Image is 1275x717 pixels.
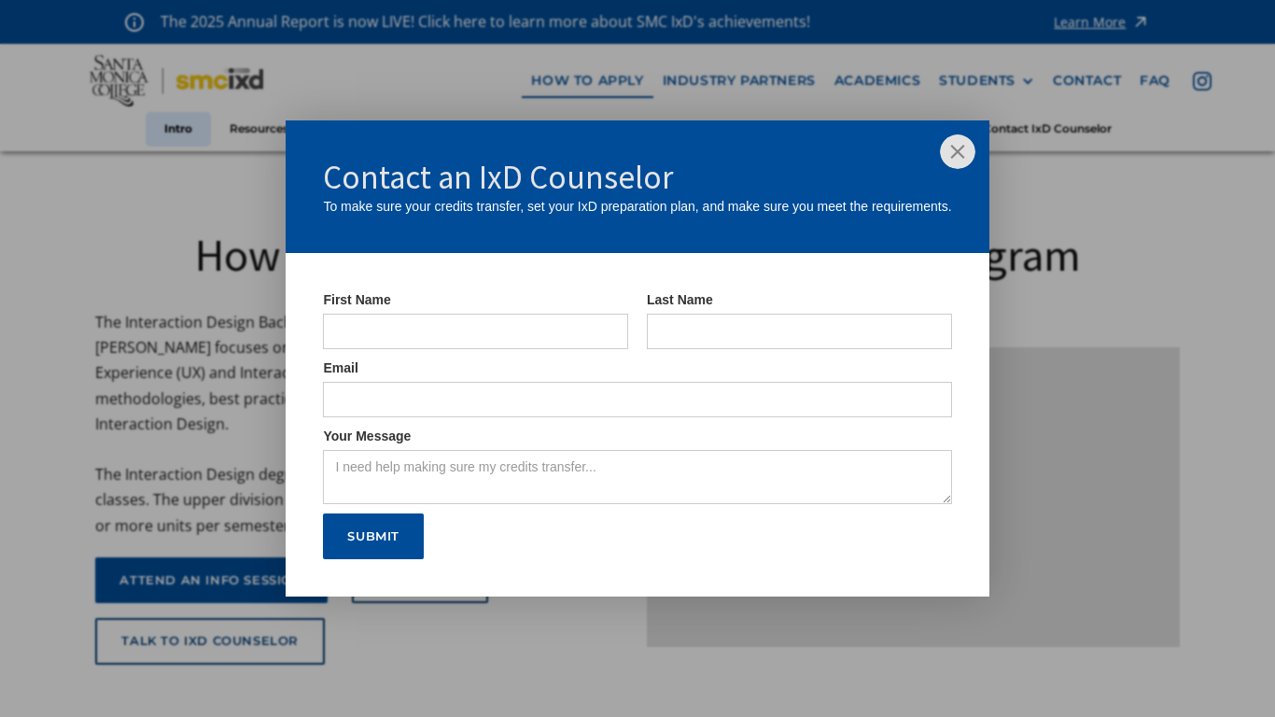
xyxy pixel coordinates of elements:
[323,197,951,216] div: To make sure your credits transfer, set your IxD preparation plan, and make sure you meet the req...
[286,253,988,597] form: IxD Counselor Form
[323,427,951,445] label: Your Message
[647,290,952,309] label: Last Name
[323,158,951,197] h1: Contact an IxD Counselor
[323,513,424,560] input: Submit
[323,290,628,309] label: First Name
[323,358,951,377] label: Email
